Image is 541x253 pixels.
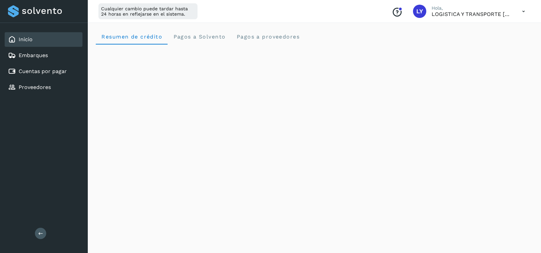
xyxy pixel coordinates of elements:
[19,68,67,74] a: Cuentas por pagar
[5,64,82,79] div: Cuentas por pagar
[173,34,225,40] span: Pagos a Solvento
[19,84,51,90] a: Proveedores
[432,11,511,17] p: LOGISTICA Y TRANSPORTE PORTCAR
[19,36,33,42] a: Inicio
[5,48,82,63] div: Embarques
[5,80,82,95] div: Proveedores
[432,5,511,11] p: Hola,
[98,3,198,19] div: Cualquier cambio puede tardar hasta 24 horas en reflejarse en el sistema.
[5,32,82,47] div: Inicio
[19,52,48,58] a: Embarques
[236,34,300,40] span: Pagos a proveedores
[101,34,162,40] span: Resumen de crédito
